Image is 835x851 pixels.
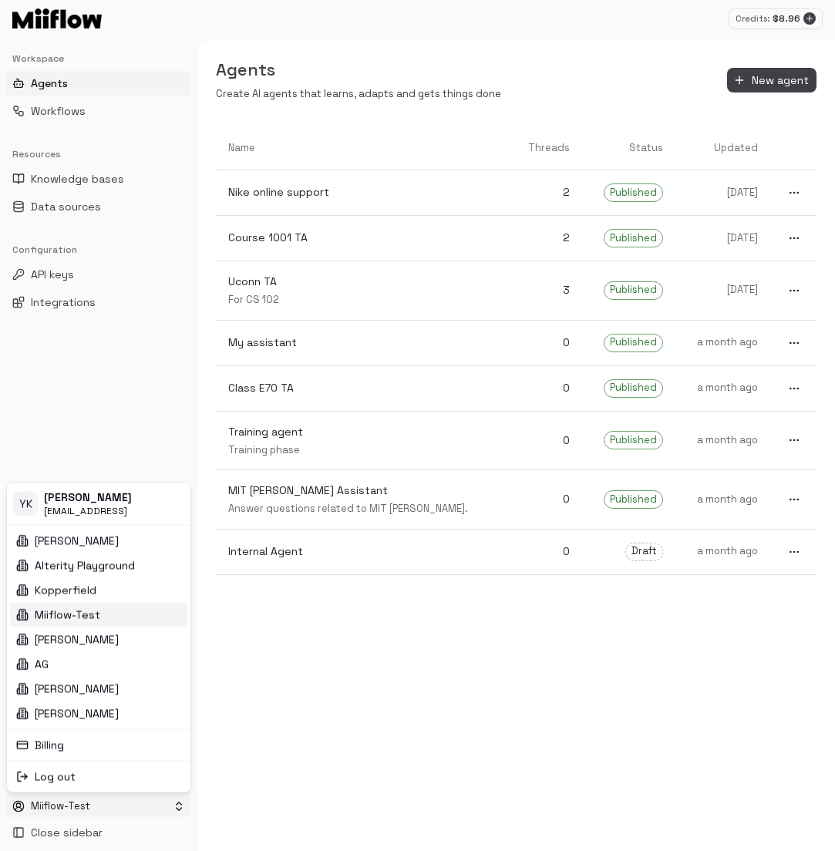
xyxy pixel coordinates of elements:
[10,553,187,577] div: Alterity Playground
[13,491,38,516] span: YK
[10,627,187,651] div: [PERSON_NAME]
[10,732,187,757] div: Billing
[44,491,184,505] span: [PERSON_NAME]
[10,764,187,789] div: Log out
[10,701,187,725] div: [PERSON_NAME]
[10,602,187,627] div: Miiflow-Test
[10,528,187,553] div: [PERSON_NAME]
[10,577,187,602] div: Kopperfield
[10,651,187,676] div: AG
[10,676,187,701] div: [PERSON_NAME]
[44,504,184,516] span: [EMAIL_ADDRESS]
